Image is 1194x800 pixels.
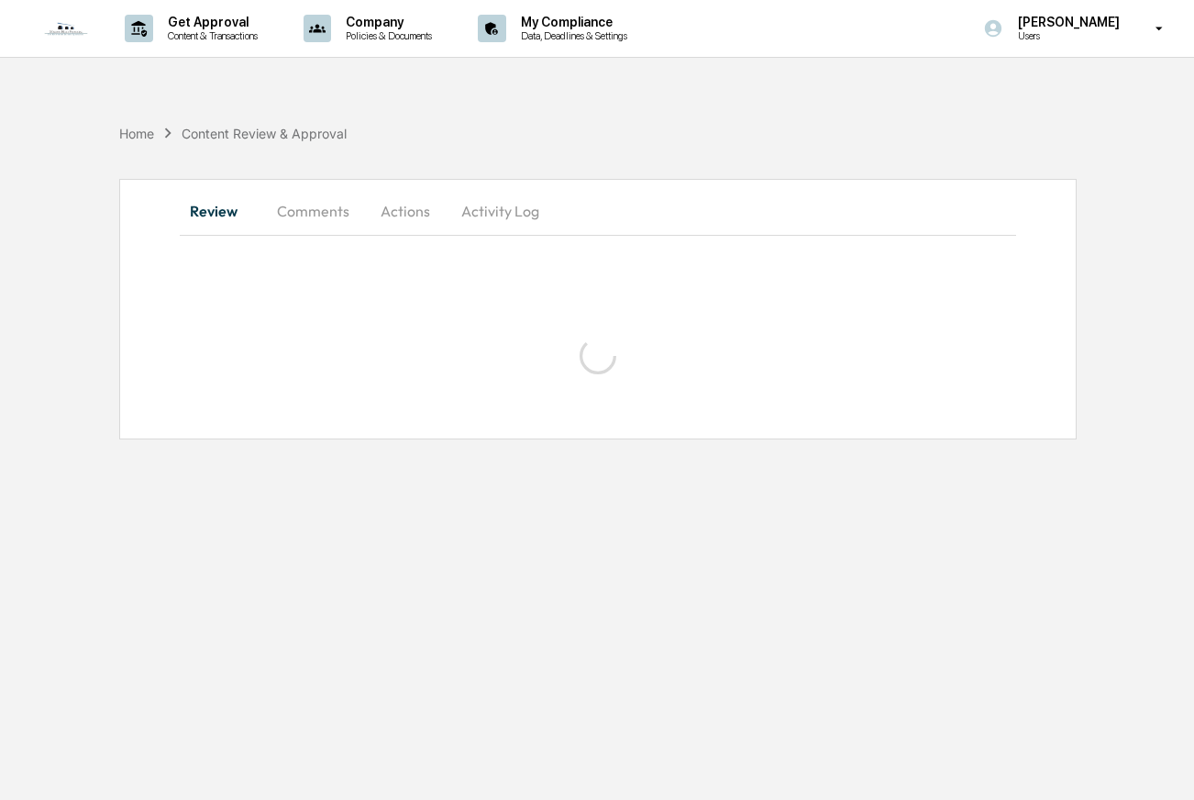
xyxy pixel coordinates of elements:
[153,15,267,29] p: Get Approval
[364,189,447,233] button: Actions
[506,29,636,42] p: Data, Deadlines & Settings
[262,189,364,233] button: Comments
[1003,15,1129,29] p: [PERSON_NAME]
[180,189,1015,233] div: secondary tabs example
[506,15,636,29] p: My Compliance
[44,22,88,36] img: logo
[153,29,267,42] p: Content & Transactions
[447,189,554,233] button: Activity Log
[182,126,347,141] div: Content Review & Approval
[119,126,154,141] div: Home
[331,15,441,29] p: Company
[180,189,262,233] button: Review
[1003,29,1129,42] p: Users
[331,29,441,42] p: Policies & Documents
